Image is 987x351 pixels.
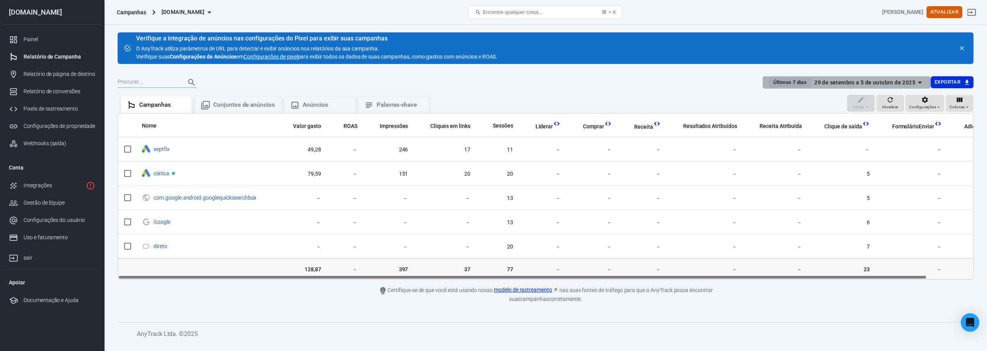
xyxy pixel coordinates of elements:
[24,200,65,206] font: Gestão de Equipe
[634,123,653,129] font: Receita
[555,266,561,272] font: －
[24,234,68,240] font: Uso e faturamento
[153,219,172,225] span: Google
[624,121,653,131] span: Receita total calculada pelo AnyTrack.
[399,170,408,176] font: 151
[3,246,101,267] a: sair
[760,121,802,130] span: A receita total atribuída de acordo com sua rede de anúncios (Facebook, Google, etc.)
[24,36,38,42] font: Painel
[24,71,95,77] font: Relatório de página de destino
[316,219,321,225] font: －
[882,9,923,15] font: [PERSON_NAME]
[946,95,974,112] button: Colunas
[465,243,470,249] font: －
[864,146,870,152] font: －
[142,217,150,227] svg: Google
[468,6,623,19] button: Encontre qualquer coisa...⌘ + K
[882,8,923,16] div: ID da conta: 3jDzlnHw
[3,100,101,118] a: Pixels de rastreamento
[814,123,862,130] span: Clique de saída
[24,297,79,303] font: Documentação e Ajuda
[732,146,737,152] font: －
[494,286,558,294] a: modelo de rastreamento
[380,123,408,129] font: Impressões
[892,123,934,129] font: FormulárioEnviar
[862,120,870,128] svg: Esta coluna é calculada a partir de dados em tempo real do AnyTrack
[732,266,737,272] font: －
[153,146,171,152] span: septfix
[750,121,802,130] span: A receita total atribuída de acordo com sua rede de anúncios (Facebook, Google, etc.)
[797,170,802,176] font: －
[403,243,408,249] font: －
[520,296,549,302] font: campanhas
[399,146,408,152] font: 246
[876,95,904,112] button: Atualizar
[244,54,297,60] font: Configurações de pixel
[24,54,81,60] font: Relatório de Campanha
[931,76,974,88] button: Exportar
[24,182,52,188] font: Integrações
[293,123,321,129] font: Valor gasto
[536,123,553,129] font: Liderar
[3,65,101,83] a: Relatório de página de destino
[3,31,101,48] a: Painel
[316,243,321,249] font: －
[352,243,357,249] font: －
[655,146,661,152] font: －
[283,121,321,130] span: O valor total estimado de dinheiro que você gastou em sua campanha, conjunto de anúncios ou anúnc...
[142,145,150,154] div: Anúncios do Google
[420,121,470,130] span: O número de cliques em links dentro do anúncio que levaram a destinos especificados pelo anunciante
[507,170,513,176] font: 20
[333,121,357,130] span: O retorno total sobre o investimento em anúncios
[773,79,807,85] font: Últimos 7 dias
[653,120,661,128] svg: Esta coluna é calculada a partir de dados em tempo real do AnyTrack
[3,83,101,100] a: Relatório de conversões
[464,170,470,176] font: 20
[553,120,561,128] svg: Esta coluna é calculada a partir de dados em tempo real do AnyTrack
[797,266,802,272] font: －
[526,123,553,130] span: Liderar
[387,287,493,293] font: Certifique-se de que você está usando nosso
[936,266,942,272] font: －
[377,101,417,108] font: Palavras-chave
[655,219,661,225] font: －
[555,146,561,152] font: －
[184,330,198,338] font: 2025
[926,6,962,18] button: Atualizar
[380,121,408,130] span: O número de vezes que seus anúncios apareceram na tela.
[293,121,321,130] span: O valor total estimado de dinheiro que você gastou em sua campanha, conjunto de anúncios ou anúnc...
[509,287,713,302] font: nas suas fontes de tráfego para que o AnyTrack possa encontrar suas
[493,123,513,129] font: Sessões
[86,181,95,190] svg: 1 rede ainda não verificada
[153,146,170,152] font: septfix
[3,48,101,65] a: Relatório de Campanha
[655,243,661,249] font: －
[136,45,379,52] font: O AnyTrack utiliza parâmetros de URL para detectar e exibir anúncios nos relatórios da sua campanha.
[344,123,357,129] font: ROAS
[399,266,408,272] font: 397
[24,106,78,112] font: Pixels de rastreamento
[732,219,737,225] font: －
[655,195,661,201] font: －
[763,76,931,89] button: Últimos 7 dias29 de setembro a 5 de outubro de 2025
[236,54,244,60] font: em
[142,169,150,178] div: Anúncios do Google
[936,146,942,152] font: －
[606,146,612,152] font: －
[3,194,101,212] a: Gestão de Equipe
[344,121,357,130] span: O retorno total sobre o investimento em anúncios
[935,79,960,85] font: Exportar
[142,242,150,251] svg: Direto
[142,193,150,202] svg: UTM e tráfego da Web
[606,243,612,249] font: －
[3,229,101,246] a: Uso e faturamento
[673,121,737,130] span: O total de conversões atribuídas de acordo com sua rede de anúncios (Facebook, Google, etc.)
[153,243,167,249] a: direto
[153,195,256,201] font: com.google.android.googlequicksearchbox
[153,219,170,225] a: Google
[961,313,979,332] div: Open Intercom Messenger
[602,9,616,15] font: ⌘ + K
[3,177,101,194] a: Integrações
